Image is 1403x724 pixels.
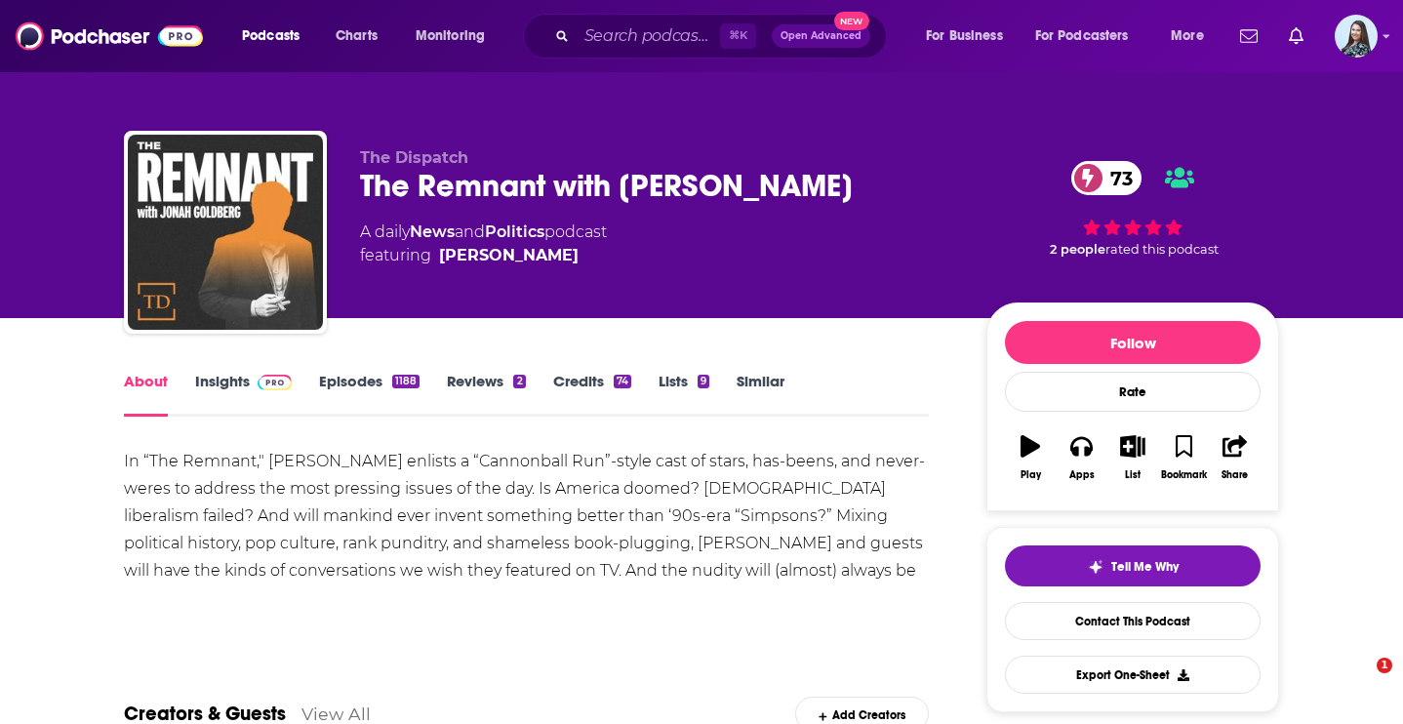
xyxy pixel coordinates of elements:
span: Charts [336,22,378,50]
div: 73 2 peoplerated this podcast [986,148,1279,269]
img: Podchaser Pro [258,375,292,390]
button: Share [1210,422,1261,493]
a: InsightsPodchaser Pro [195,372,292,417]
button: open menu [1022,20,1157,52]
span: Monitoring [416,22,485,50]
a: Credits74 [553,372,631,417]
button: tell me why sparkleTell Me Why [1005,545,1261,586]
a: Contact This Podcast [1005,602,1261,640]
button: Apps [1056,422,1106,493]
span: ⌘ K [720,23,756,49]
span: 73 [1091,161,1142,195]
button: open menu [402,20,510,52]
div: In “The Remnant," [PERSON_NAME] enlists a “Cannonball Run”-style cast of stars, has-beens, and ne... [124,448,929,612]
div: Bookmark [1161,469,1207,481]
a: Episodes1188 [319,372,420,417]
button: open menu [228,20,325,52]
img: tell me why sparkle [1088,559,1103,575]
button: Follow [1005,321,1261,364]
span: rated this podcast [1105,242,1219,257]
a: About [124,372,168,417]
div: 9 [698,375,709,388]
button: Show profile menu [1335,15,1378,58]
span: More [1171,22,1204,50]
a: Show notifications dropdown [1281,20,1311,53]
button: Play [1005,422,1056,493]
a: Similar [737,372,784,417]
button: Bookmark [1158,422,1209,493]
span: featuring [360,244,607,267]
span: For Business [926,22,1003,50]
div: Play [1021,469,1041,481]
img: Podchaser - Follow, Share and Rate Podcasts [16,18,203,55]
span: New [834,12,869,30]
div: Search podcasts, credits, & more... [541,14,905,59]
span: Open Advanced [781,31,862,41]
img: The Remnant with Jonah Goldberg [128,135,323,330]
span: For Podcasters [1035,22,1129,50]
a: Jonah Goldberg [439,244,579,267]
span: The Dispatch [360,148,468,167]
div: List [1125,469,1141,481]
input: Search podcasts, credits, & more... [577,20,720,52]
a: Lists9 [659,372,709,417]
img: User Profile [1335,15,1378,58]
a: Reviews2 [447,372,525,417]
button: Export One-Sheet [1005,656,1261,694]
span: 2 people [1050,242,1105,257]
div: A daily podcast [360,221,607,267]
button: open menu [912,20,1027,52]
a: View All [301,704,371,724]
div: 74 [614,375,631,388]
span: 1 [1377,658,1392,673]
div: 1188 [392,375,420,388]
div: 2 [513,375,525,388]
a: News [410,222,455,241]
span: Tell Me Why [1111,559,1179,575]
button: Open AdvancedNew [772,24,870,48]
span: Podcasts [242,22,300,50]
a: Charts [323,20,389,52]
button: List [1107,422,1158,493]
div: Rate [1005,372,1261,412]
iframe: Intercom live chat [1337,658,1383,704]
a: 73 [1071,161,1142,195]
span: and [455,222,485,241]
span: Logged in as brookefortierpr [1335,15,1378,58]
a: Politics [485,222,544,241]
div: Apps [1069,469,1095,481]
div: Share [1222,469,1248,481]
a: Show notifications dropdown [1232,20,1265,53]
button: open menu [1157,20,1228,52]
